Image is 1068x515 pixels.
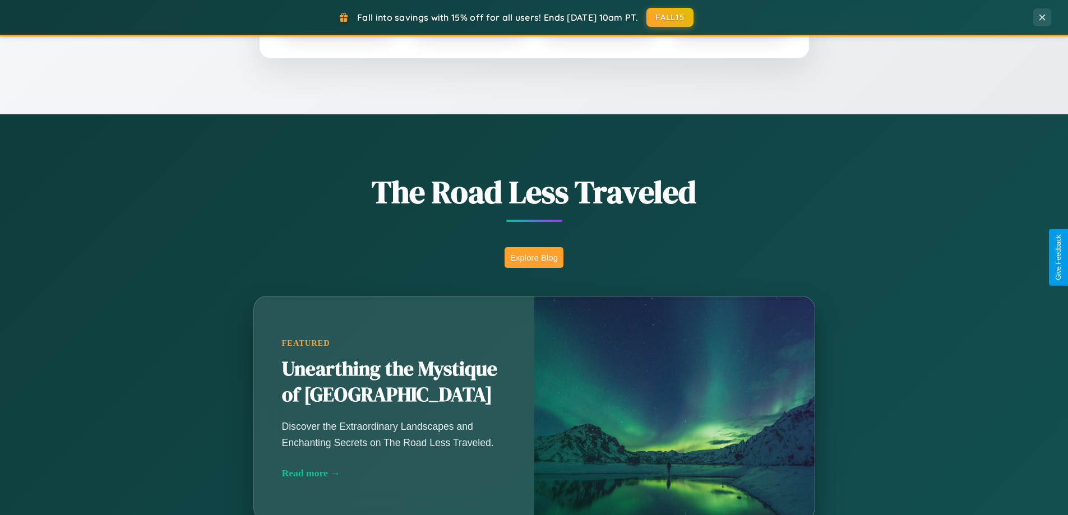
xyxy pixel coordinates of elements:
h1: The Road Less Traveled [198,170,871,214]
div: Read more → [282,467,506,479]
button: FALL15 [646,8,693,27]
div: Give Feedback [1055,235,1062,280]
span: Fall into savings with 15% off for all users! Ends [DATE] 10am PT. [357,12,638,23]
p: Discover the Extraordinary Landscapes and Enchanting Secrets on The Road Less Traveled. [282,419,506,450]
button: Explore Blog [505,247,563,268]
h2: Unearthing the Mystique of [GEOGRAPHIC_DATA] [282,356,506,408]
div: Featured [282,338,506,348]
